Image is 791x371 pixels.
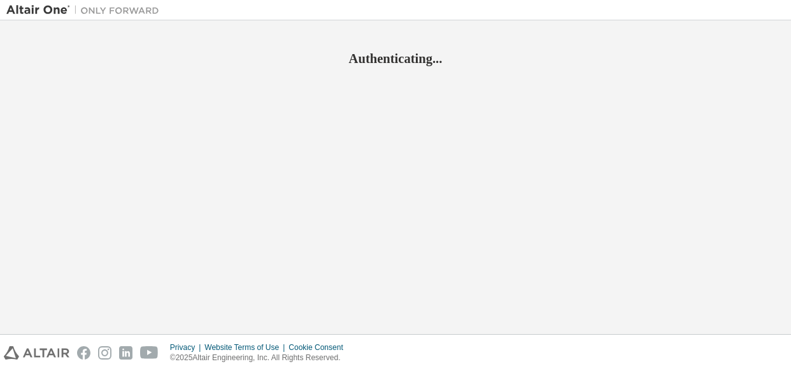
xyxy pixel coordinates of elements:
p: © 2025 Altair Engineering, Inc. All Rights Reserved. [170,353,351,363]
img: linkedin.svg [119,346,132,360]
img: altair_logo.svg [4,346,69,360]
img: facebook.svg [77,346,90,360]
h2: Authenticating... [6,50,785,67]
img: youtube.svg [140,346,159,360]
div: Privacy [170,342,204,353]
div: Website Terms of Use [204,342,289,353]
img: Altair One [6,4,166,17]
img: instagram.svg [98,346,111,360]
div: Cookie Consent [289,342,350,353]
